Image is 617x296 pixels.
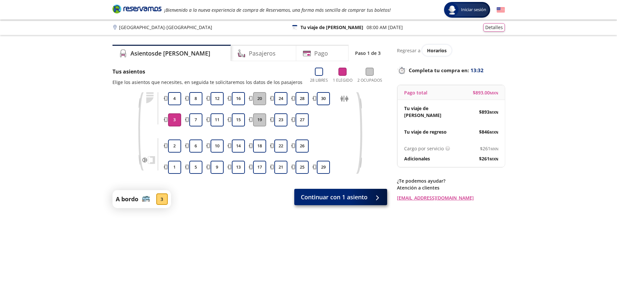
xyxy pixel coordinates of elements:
button: 17 [253,161,266,174]
small: MXN [489,156,498,161]
span: Horarios [427,47,447,54]
span: 13:32 [471,67,484,74]
p: Cargo por servicio [404,145,444,152]
h4: Pasajeros [249,49,276,58]
button: 27 [296,113,309,126]
span: Continuar con 1 asiento [301,193,368,202]
button: 6 [189,140,202,153]
h4: Asientos de [PERSON_NAME] [130,49,210,58]
p: [GEOGRAPHIC_DATA] - [GEOGRAPHIC_DATA] [119,24,212,31]
p: Elige los asientos que necesites, en seguida te solicitaremos los datos de los pasajeros [112,79,302,86]
button: 24 [274,92,287,105]
button: 15 [232,113,245,126]
p: 28 Libres [310,77,328,83]
h4: Pago [314,49,328,58]
p: 1 Elegido [333,77,352,83]
p: ¿Te podemos ayudar? [397,177,505,184]
span: Iniciar sesión [458,7,489,13]
button: 26 [296,140,309,153]
small: MXN [489,110,498,115]
button: 4 [168,92,181,105]
small: MXN [490,90,498,95]
button: 9 [211,161,224,174]
button: 20 [253,92,266,105]
p: 08:00 AM [DATE] [367,24,403,31]
div: Regresar a ver horarios [397,45,505,56]
small: MXN [489,130,498,135]
button: 3 [168,113,181,126]
p: Completa tu compra en : [397,66,505,75]
button: 16 [232,92,245,105]
button: 18 [253,140,266,153]
p: Tu viaje de regreso [404,128,447,135]
p: Pago total [404,89,427,96]
button: 28 [296,92,309,105]
p: Atención a clientes [397,184,505,191]
button: 21 [274,161,287,174]
button: 8 [189,92,202,105]
button: 19 [253,113,266,126]
span: $ 893 [479,108,498,115]
button: 22 [274,140,287,153]
span: $ 261 [480,145,498,152]
button: 2 [168,140,181,153]
button: 10 [211,140,224,153]
iframe: Messagebird Livechat Widget [579,258,610,289]
a: Brand Logo [112,4,162,16]
button: 30 [317,92,330,105]
div: 3 [156,193,168,205]
button: 14 [232,140,245,153]
p: Tu viaje de [PERSON_NAME] [300,24,363,31]
button: Detalles [483,23,505,32]
span: $ 846 [479,128,498,135]
button: 1 [168,161,181,174]
p: A bordo [116,195,138,204]
button: 11 [211,113,224,126]
p: Tu viaje de [PERSON_NAME] [404,105,451,119]
a: [EMAIL_ADDRESS][DOMAIN_NAME] [397,194,505,201]
button: 12 [211,92,224,105]
p: Tus asientos [112,68,302,75]
button: 29 [317,161,330,174]
button: 5 [189,161,202,174]
p: Paso 1 de 3 [355,50,381,57]
button: Continuar con 1 asiento [294,189,387,205]
p: Adicionales [404,155,430,162]
button: 7 [189,113,202,126]
small: MXN [490,146,498,151]
span: $ 893.00 [473,89,498,96]
em: ¡Bienvenido a la nueva experiencia de compra de Reservamos, una forma más sencilla de comprar tus... [164,7,391,13]
button: 13 [232,161,245,174]
button: English [497,6,505,14]
span: $ 261 [479,155,498,162]
button: 25 [296,161,309,174]
p: Regresar a [397,47,420,54]
p: 2 Ocupados [357,77,382,83]
i: Brand Logo [112,4,162,14]
button: 23 [274,113,287,126]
